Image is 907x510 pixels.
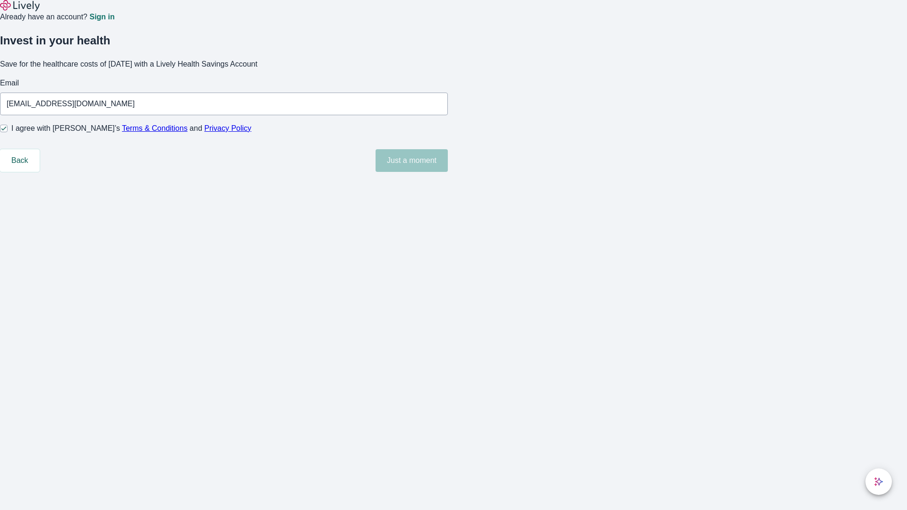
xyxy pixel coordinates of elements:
a: Privacy Policy [205,124,252,132]
a: Sign in [89,13,114,21]
span: I agree with [PERSON_NAME]’s and [11,123,251,134]
a: Terms & Conditions [122,124,188,132]
button: chat [865,468,892,495]
svg: Lively AI Assistant [874,477,883,486]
